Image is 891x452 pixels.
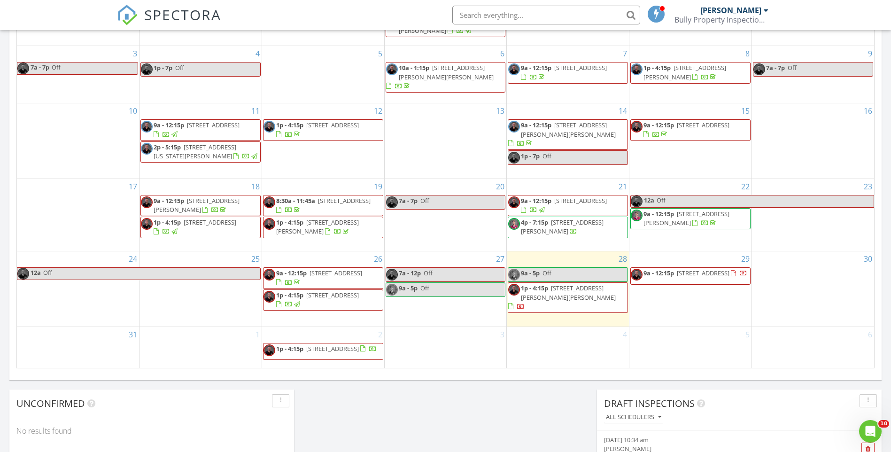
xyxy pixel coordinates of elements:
img: br.jpg [141,63,153,75]
a: Go to August 5, 2025 [376,46,384,61]
span: Off [424,269,433,277]
img: br.jpg [141,121,153,132]
span: Off [542,269,551,277]
td: Go to August 19, 2025 [262,179,384,251]
span: 10a - 1:15p [399,63,429,72]
td: Go to August 23, 2025 [752,179,874,251]
td: Go to August 4, 2025 [139,46,262,103]
a: 2p - 5:15p [STREET_ADDRESS][US_STATE][PERSON_NAME] [154,143,259,160]
img: br.jpg [508,284,520,296]
span: 1p - 7p [521,152,540,160]
img: br.jpg [386,269,398,281]
a: Go to August 26, 2025 [372,251,384,266]
a: 9a - 12:15p [STREET_ADDRESS][PERSON_NAME][PERSON_NAME] [508,119,628,150]
span: [STREET_ADDRESS][PERSON_NAME] [399,17,485,35]
span: [STREET_ADDRESS] [187,121,240,129]
a: Go to August 12, 2025 [372,103,384,118]
span: 7a - 7p [766,63,785,72]
img: br.jpg [141,196,153,208]
img: image03.png [508,269,520,281]
td: Go to August 14, 2025 [507,103,629,179]
a: Go to September 2, 2025 [376,327,384,342]
span: 7a - 7p [30,62,50,74]
a: 9a - 12:15p [STREET_ADDRESS] [630,267,751,284]
a: Go to August 28, 2025 [617,251,629,266]
img: br.jpg [141,143,153,155]
img: The Best Home Inspection Software - Spectora [117,5,138,25]
span: 4p - 7:15p [521,218,548,226]
span: 7a - 7p [399,196,418,205]
a: 1p - 4:15p [STREET_ADDRESS][PERSON_NAME] [263,217,383,238]
a: 9a - 12:15p [STREET_ADDRESS][PERSON_NAME] [154,196,240,214]
a: Go to August 7, 2025 [621,46,629,61]
span: 9a - 12:15p [154,196,184,205]
span: 9a - 12:15p [521,121,551,129]
a: 9a - 12:15p [STREET_ADDRESS][PERSON_NAME] [140,195,261,216]
div: [PERSON_NAME] [700,6,761,15]
a: Go to August 4, 2025 [254,46,262,61]
td: Go to August 28, 2025 [507,251,629,327]
span: [STREET_ADDRESS] [310,269,362,277]
a: Go to September 6, 2025 [866,327,874,342]
a: 9a - 12:15p [STREET_ADDRESS] [154,121,240,138]
a: Go to August 21, 2025 [617,179,629,194]
img: br.jpg [263,269,275,281]
span: 9a - 12:15p [643,121,674,129]
td: Go to August 15, 2025 [629,103,752,179]
span: 1p - 7p [154,63,172,72]
a: Go to September 4, 2025 [621,327,629,342]
a: Go to August 31, 2025 [127,327,139,342]
td: Go to August 9, 2025 [752,46,874,103]
span: 8:30a - 11:45a [276,196,315,205]
span: [STREET_ADDRESS] [677,269,729,277]
a: 9a - 12:15p [STREET_ADDRESS] [508,62,628,83]
a: 1p - 4:15p [STREET_ADDRESS] [154,218,236,235]
span: [STREET_ADDRESS][PERSON_NAME][PERSON_NAME] [521,284,616,301]
a: 9a - 12:15p [STREET_ADDRESS][PERSON_NAME] [399,17,485,35]
span: 9a - 12:15p [521,196,551,205]
a: 9a - 12:15p [STREET_ADDRESS][PERSON_NAME] [630,208,751,229]
img: br.jpg [508,152,520,164]
td: Go to August 29, 2025 [629,251,752,327]
img: br.jpg [386,196,398,208]
a: 1p - 4:15p [STREET_ADDRESS][PERSON_NAME][PERSON_NAME] [508,284,616,310]
img: image03.png [386,284,398,296]
a: Go to August 23, 2025 [862,179,874,194]
a: Go to August 24, 2025 [127,251,139,266]
span: Unconfirmed [16,397,85,410]
span: 7a - 12p [399,269,421,277]
td: Go to August 10, 2025 [17,103,139,179]
a: 1p - 4:15p [STREET_ADDRESS] [276,121,359,138]
td: Go to August 18, 2025 [139,179,262,251]
img: br.jpg [17,268,29,280]
div: [DATE] 10:34 am [604,436,829,444]
td: Go to August 12, 2025 [262,103,384,179]
td: Go to August 21, 2025 [507,179,629,251]
a: 9a - 12:15p [STREET_ADDRESS] [276,269,362,286]
img: br.jpg [263,344,275,356]
a: Go to August 27, 2025 [494,251,506,266]
span: 9a - 12:15p [521,63,551,72]
a: Go to August 6, 2025 [498,46,506,61]
img: br.jpg [263,218,275,230]
span: Off [420,284,429,292]
span: [STREET_ADDRESS] [306,291,359,299]
div: No results found [9,418,294,444]
span: 1p - 4:15p [276,121,303,129]
a: Go to August 16, 2025 [862,103,874,118]
a: Go to August 30, 2025 [862,251,874,266]
a: Go to August 25, 2025 [249,251,262,266]
span: SPECTORA [144,5,221,24]
a: 1p - 4:15p [STREET_ADDRESS][PERSON_NAME] [276,218,359,235]
td: Go to August 31, 2025 [17,327,139,367]
a: 1p - 4:15p [STREET_ADDRESS][PERSON_NAME] [630,62,751,83]
a: 1p - 4:15p [STREET_ADDRESS] [263,343,383,360]
span: [STREET_ADDRESS] [554,63,607,72]
span: [STREET_ADDRESS][PERSON_NAME] [276,218,359,235]
span: [STREET_ADDRESS][PERSON_NAME] [643,210,729,227]
span: 12a [643,195,655,207]
span: [STREET_ADDRESS][PERSON_NAME][PERSON_NAME] [399,63,494,81]
a: 9a - 12:15p [STREET_ADDRESS] [508,195,628,216]
a: 9a - 12:15p [STREET_ADDRESS][PERSON_NAME][PERSON_NAME] [508,121,616,147]
a: Go to August 8, 2025 [744,46,752,61]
